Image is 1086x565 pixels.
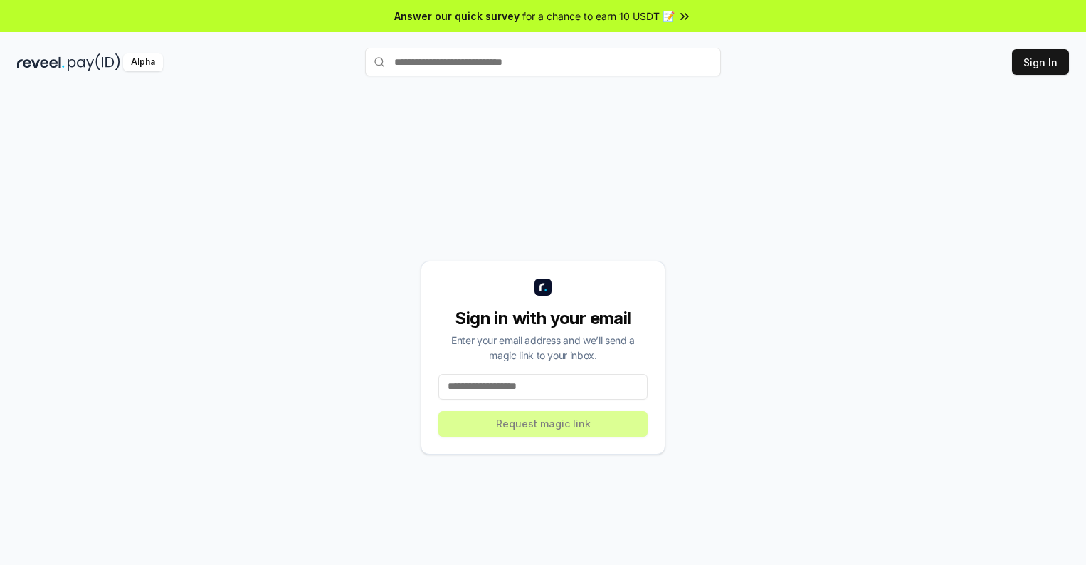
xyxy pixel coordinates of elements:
[438,333,648,363] div: Enter your email address and we’ll send a magic link to your inbox.
[17,53,65,71] img: reveel_dark
[123,53,163,71] div: Alpha
[522,9,675,24] span: for a chance to earn 10 USDT 📝
[68,53,120,71] img: pay_id
[394,9,520,24] span: Answer our quick survey
[438,307,648,330] div: Sign in with your email
[534,279,552,296] img: logo_small
[1012,49,1069,75] button: Sign In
